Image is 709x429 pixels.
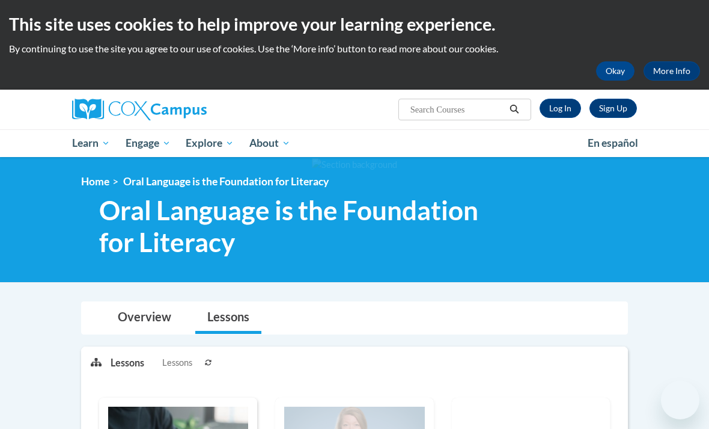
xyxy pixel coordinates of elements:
a: Overview [106,302,183,334]
span: About [249,136,290,150]
input: Search Courses [409,102,505,117]
span: En español [588,137,638,149]
span: Oral Language is the Foundation for Literacy [99,194,505,258]
a: Cox Campus [72,99,248,120]
p: By continuing to use the site you agree to our use of cookies. Use the ‘More info’ button to read... [9,42,700,55]
span: Engage [126,136,171,150]
iframe: Button to launch messaging window [661,381,699,419]
button: Search [505,102,523,117]
a: More Info [644,61,700,81]
div: Main menu [63,129,646,157]
span: Learn [72,136,110,150]
a: Register [589,99,637,118]
img: Section background [312,158,397,171]
h2: This site uses cookies to help improve your learning experience. [9,12,700,36]
a: About [242,129,298,157]
span: Lessons [162,356,192,369]
img: Cox Campus [72,99,207,120]
span: Explore [186,136,234,150]
a: Engage [118,129,178,157]
a: Explore [178,129,242,157]
a: En español [580,131,646,156]
a: Lessons [195,302,261,334]
p: Lessons [111,356,144,369]
a: Log In [540,99,581,118]
span: Oral Language is the Foundation for Literacy [123,175,329,188]
button: Okay [596,61,634,81]
a: Home [81,175,109,188]
a: Learn [64,129,118,157]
